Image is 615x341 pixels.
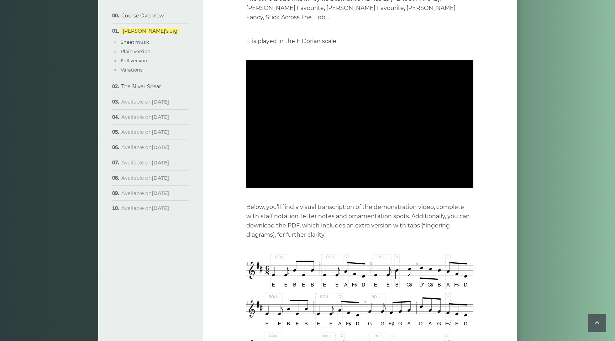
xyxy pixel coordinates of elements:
[152,129,169,135] strong: [DATE]
[152,190,169,196] strong: [DATE]
[121,190,169,196] span: Available on
[121,129,169,135] span: Available on
[246,203,473,240] p: Below, you’ll find a visual transcription of the demonstration video, complete with staff notatio...
[152,144,169,151] strong: [DATE]
[121,67,142,73] a: Varations
[121,83,161,90] a: The Silver Spear
[121,114,169,120] span: Available on
[121,159,169,166] span: Available on
[121,28,179,34] a: [PERSON_NAME]’s Jig
[121,58,147,63] a: Full version
[121,48,151,54] a: Plain version
[121,12,164,19] a: Course Overview
[121,39,149,45] a: Sheet music
[152,99,169,105] strong: [DATE]
[121,175,169,181] span: Available on
[152,159,169,166] strong: [DATE]
[121,205,169,211] span: Available on
[152,175,169,181] strong: [DATE]
[152,114,169,120] strong: [DATE]
[152,205,169,211] strong: [DATE]
[121,144,169,151] span: Available on
[246,37,473,46] p: It is played in the E Dorian scale.
[121,99,169,105] span: Available on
